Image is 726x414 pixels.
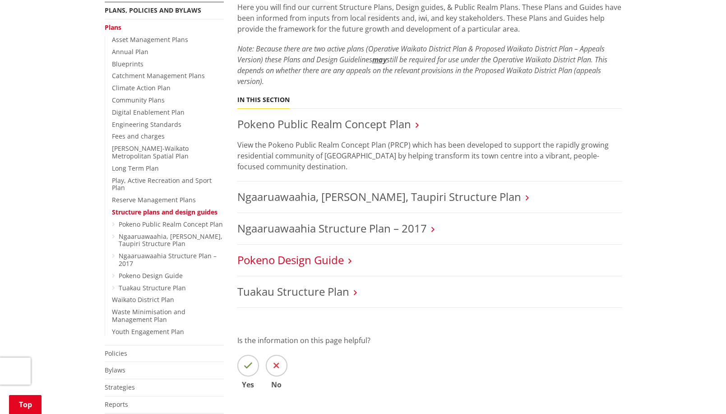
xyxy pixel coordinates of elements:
[119,251,217,268] a: Ngaaruawaahia Structure Plan – 2017
[105,6,201,14] a: Plans, policies and bylaws
[112,195,196,204] a: Reserve Management Plans
[237,335,622,346] p: Is the information on this page helpful?
[237,189,521,204] a: Ngaaruawaahia, [PERSON_NAME], Taupiri Structure Plan
[112,108,185,116] a: Digital Enablement Plan
[119,220,223,228] a: Pokeno Public Realm Concept Plan
[237,284,349,299] a: Tuakau Structure Plan
[105,23,121,32] a: Plans
[105,366,125,374] a: Bylaws
[105,383,135,391] a: Strategies
[684,376,717,409] iframe: Messenger Launcher
[112,176,212,192] a: Play, Active Recreation and Sport Plan
[237,2,622,34] p: Here you will find our current Structure Plans, Design guides, & Public Realm Plans. These Plans ...
[119,284,186,292] a: Tuakau Structure Plan
[112,164,159,172] a: Long Term Plan
[112,71,205,80] a: Catchment Management Plans
[112,35,188,44] a: Asset Management Plans
[112,295,174,304] a: Waikato District Plan
[237,96,290,104] h5: In this section
[119,271,183,280] a: Pokeno Design Guide
[237,381,259,388] span: Yes
[112,144,189,160] a: [PERSON_NAME]-Waikato Metropolitan Spatial Plan
[112,307,185,324] a: Waste Minimisation and Management Plan
[112,132,165,140] a: Fees and charges
[112,96,165,104] a: Community Plans
[112,327,184,336] a: Youth Engagement Plan
[112,47,148,56] a: Annual Plan
[119,232,222,248] a: Ngaaruawaahia, [PERSON_NAME], Taupiri Structure Plan
[112,120,181,129] a: Engineering Standards
[372,55,387,65] span: may
[237,252,344,267] a: Pokeno Design Guide
[105,349,127,358] a: Policies
[112,208,217,216] a: Structure plans and design guides
[237,140,622,172] p: View the Pokeno Public Realm Concept Plan (PRCP) which has been developed to support the rapidly ...
[237,44,607,86] em: Note: Because there are two active plans (Operative Waikato District Plan & Proposed Waikato Dist...
[105,400,128,409] a: Reports
[9,395,42,414] a: Top
[112,60,143,68] a: Blueprints
[266,381,287,388] span: No
[112,84,171,92] a: Climate Action Plan
[237,116,411,131] a: Pokeno Public Realm Concept Plan
[237,221,427,236] a: Ngaaruawaahia Structure Plan – 2017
